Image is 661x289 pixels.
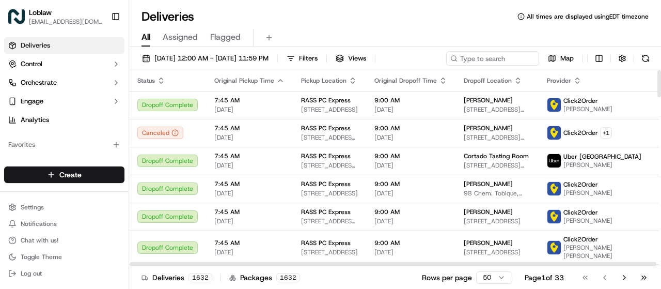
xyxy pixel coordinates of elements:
span: Click2Order [563,208,598,217]
span: Assigned [163,31,198,43]
span: [DATE] 12:00 AM - [DATE] 11:59 PM [154,54,269,63]
button: Loblaw [29,7,52,18]
span: 7:45 AM [214,239,285,247]
div: Past conversations [10,134,69,143]
span: 9:00 AM [374,124,447,132]
input: Got a question? Start typing here... [27,67,186,78]
button: +1 [600,127,612,139]
span: 7:45 AM [214,96,285,104]
span: 9:00 AM [374,96,447,104]
button: Create [4,166,124,183]
span: [PERSON_NAME] [464,208,513,216]
button: Engage [4,93,124,110]
button: Orchestrate [4,74,124,91]
span: RASS PC Express [301,152,351,160]
button: [DATE] 12:00 AM - [DATE] 11:59 PM [137,51,273,66]
span: [DATE] [214,189,285,197]
img: Jandy Espique [10,150,27,167]
button: Refresh [638,51,653,66]
span: Click2Order [563,180,598,189]
span: Chat with us! [21,236,58,245]
button: Notifications [4,217,124,231]
span: All times are displayed using EDT timezone [527,12,649,21]
span: Provider [547,77,571,85]
span: RASS PC Express [301,239,351,247]
button: Control [4,56,124,72]
input: Type to search [446,51,539,66]
div: We're available if you need us! [46,109,142,117]
span: Orchestrate [21,78,57,87]
span: [DATE] [214,133,285,142]
span: Pickup Location [301,77,347,85]
a: Powered byPylon [73,212,125,220]
span: RASS PC Express [301,208,351,216]
img: Loblaw [8,8,25,25]
span: Toggle Theme [21,253,62,261]
span: [DATE] [374,105,447,114]
button: LoblawLoblaw[EMAIL_ADDRESS][DOMAIN_NAME] [4,4,107,29]
span: [PERSON_NAME] [464,124,513,132]
span: 9:00 AM [374,180,447,188]
span: Analytics [21,115,49,125]
div: Start new chat [46,99,169,109]
span: Deliveries [21,41,50,50]
span: • [86,160,89,169]
span: [DATE] [374,133,447,142]
span: [DATE] [374,161,447,170]
span: Click2Order [563,235,598,244]
span: • [86,188,89,196]
span: [DATE] [214,217,285,225]
span: 9:00 AM [374,152,447,160]
span: [STREET_ADDRESS] [464,217,530,225]
p: Welcome 👋 [10,41,188,58]
span: [PERSON_NAME] [464,180,513,188]
span: 5:49 PM [91,160,116,169]
button: Filters [282,51,322,66]
div: 1632 [276,273,300,282]
span: [STREET_ADDRESS][PERSON_NAME] [464,105,530,114]
span: [PERSON_NAME] [32,160,84,169]
span: Uber [GEOGRAPHIC_DATA] [563,153,641,161]
span: RASS PC Express [301,96,351,104]
span: [DATE] [374,248,447,256]
img: profile_click2order_cartwheel.png [547,98,561,112]
span: Status [137,77,155,85]
button: See all [160,132,188,145]
span: 9:00 AM [374,239,447,247]
span: [STREET_ADDRESS] [301,189,358,197]
span: Click2Order [563,129,598,137]
span: [STREET_ADDRESS][PERSON_NAME] [301,217,358,225]
span: [STREET_ADDRESS][PERSON_NAME] [301,133,358,142]
span: RASS PC Express [301,180,351,188]
span: [DATE] [214,161,285,170]
span: Settings [21,203,44,211]
span: Views [348,54,366,63]
div: Packages [229,272,300,283]
button: Log out [4,266,124,281]
span: All [141,31,150,43]
img: 1736555255976-a54dd68f-1ca7-489b-9aae-adbdc363a1c4 [10,99,29,117]
img: 1736555255976-a54dd68f-1ca7-489b-9aae-adbdc363a1c4 [21,189,29,197]
div: 1632 [188,273,212,282]
img: profile_click2order_cartwheel.png [547,126,561,140]
button: Map [543,51,578,66]
span: [PERSON_NAME] [563,161,641,169]
span: Log out [21,269,42,278]
span: [PERSON_NAME] [32,188,84,196]
a: Deliveries [4,37,124,54]
span: 7:45 AM [214,124,285,132]
img: profile_click2order_cartwheel.png [547,182,561,195]
span: [STREET_ADDRESS][PERSON_NAME][PERSON_NAME] [464,133,530,142]
span: [STREET_ADDRESS] [301,248,358,256]
span: 9:00 AM [374,208,447,216]
span: [DATE] [214,248,285,256]
span: Dropoff Location [464,77,512,85]
button: [EMAIL_ADDRESS][DOMAIN_NAME] [29,18,103,26]
img: profile_click2order_cartwheel.png [547,210,561,223]
span: 4:45 PM [91,188,116,196]
div: Favorites [4,136,124,153]
button: Canceled [137,127,183,139]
